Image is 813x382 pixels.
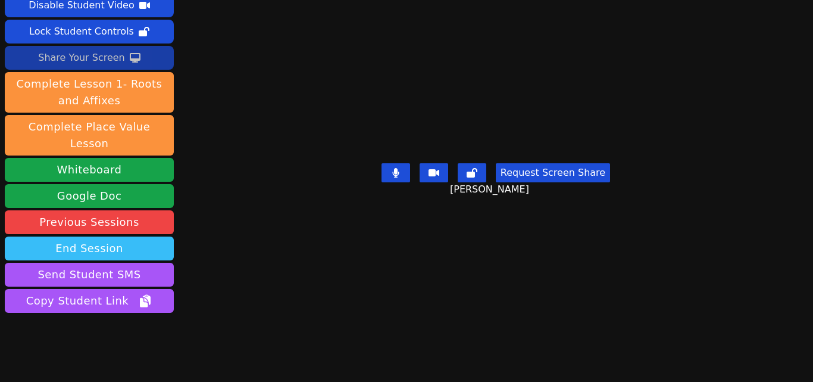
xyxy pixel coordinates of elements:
div: Share Your Screen [38,48,125,67]
span: [PERSON_NAME] [450,182,532,197]
span: Copy Student Link [26,293,152,309]
a: Previous Sessions [5,210,174,234]
button: Send Student SMS [5,263,174,287]
button: Whiteboard [5,158,174,182]
a: Google Doc [5,184,174,208]
div: Lock Student Controls [29,22,134,41]
button: End Session [5,237,174,260]
button: Share Your Screen [5,46,174,70]
button: Lock Student Controls [5,20,174,44]
button: Copy Student Link [5,289,174,313]
button: Complete Lesson 1- Roots and Affixes [5,72,174,113]
button: Complete Place Value Lesson [5,115,174,156]
button: Request Screen Share [496,163,610,182]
